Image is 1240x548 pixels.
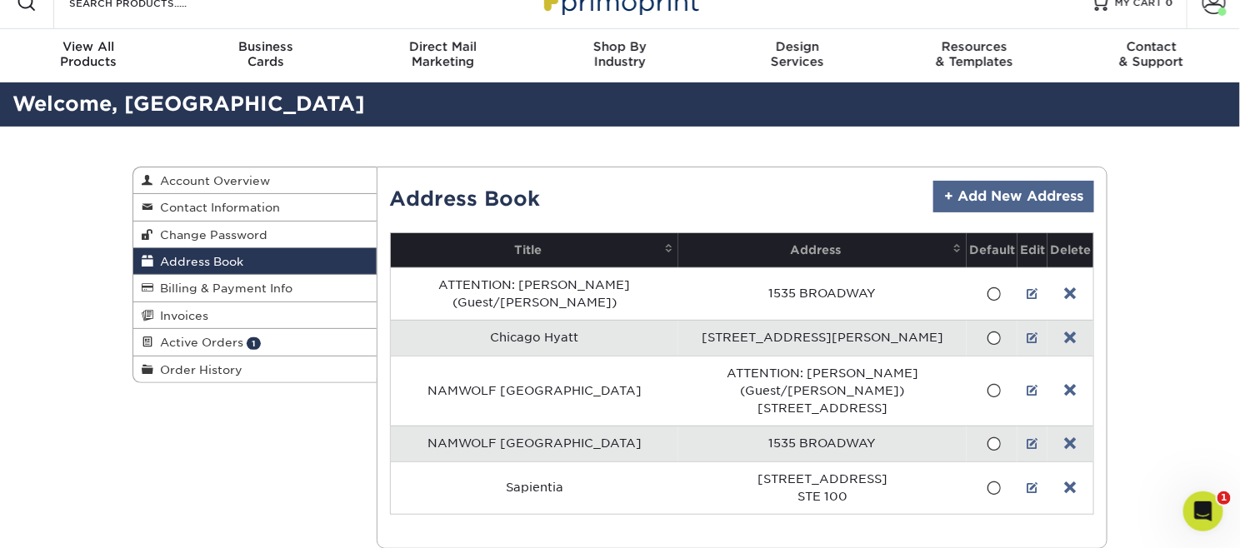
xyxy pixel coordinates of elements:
[1183,491,1223,531] iframe: Intercom live chat
[133,356,377,382] a: Order History
[678,233,967,267] th: Address
[933,181,1094,212] a: + Add New Address
[1217,491,1231,505] span: 1
[133,275,377,301] a: Billing & Payment Info
[153,336,243,349] span: Active Orders
[391,356,679,426] td: NAMWOLF [GEOGRAPHIC_DATA]
[678,461,967,514] td: [STREET_ADDRESS] STE 100
[177,29,355,82] a: BusinessCards
[1047,233,1093,267] th: Delete
[354,39,532,54] span: Direct Mail
[177,39,355,54] span: Business
[153,201,280,214] span: Contact Information
[678,267,967,320] td: 1535 BROADWAY
[391,267,679,320] td: ATTENTION: [PERSON_NAME] (Guest/[PERSON_NAME])
[354,29,532,82] a: Direct MailMarketing
[153,363,242,376] span: Order History
[708,29,886,82] a: DesignServices
[247,337,261,350] span: 1
[153,174,270,187] span: Account Overview
[886,29,1063,82] a: Resources& Templates
[391,233,679,267] th: Title
[391,461,679,514] td: Sapientia
[967,233,1017,267] th: Default
[133,302,377,329] a: Invoices
[133,222,377,248] a: Change Password
[133,167,377,194] a: Account Overview
[886,39,1063,54] span: Resources
[1062,39,1240,69] div: & Support
[532,39,709,54] span: Shop By
[133,194,377,221] a: Contact Information
[153,309,208,322] span: Invoices
[391,426,679,461] td: NAMWOLF [GEOGRAPHIC_DATA]
[678,356,967,426] td: ATTENTION: [PERSON_NAME] (Guest/[PERSON_NAME]) [STREET_ADDRESS]
[678,426,967,461] td: 1535 BROADWAY
[354,39,532,69] div: Marketing
[1017,233,1047,267] th: Edit
[133,329,377,356] a: Active Orders 1
[153,281,292,295] span: Billing & Payment Info
[708,39,886,69] div: Services
[886,39,1063,69] div: & Templates
[678,320,967,356] td: [STREET_ADDRESS][PERSON_NAME]
[177,39,355,69] div: Cards
[708,39,886,54] span: Design
[133,248,377,275] a: Address Book
[153,228,267,242] span: Change Password
[1062,29,1240,82] a: Contact& Support
[532,39,709,69] div: Industry
[391,320,679,356] td: Chicago Hyatt
[390,181,541,212] h2: Address Book
[153,255,243,268] span: Address Book
[532,29,709,82] a: Shop ByIndustry
[1062,39,1240,54] span: Contact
